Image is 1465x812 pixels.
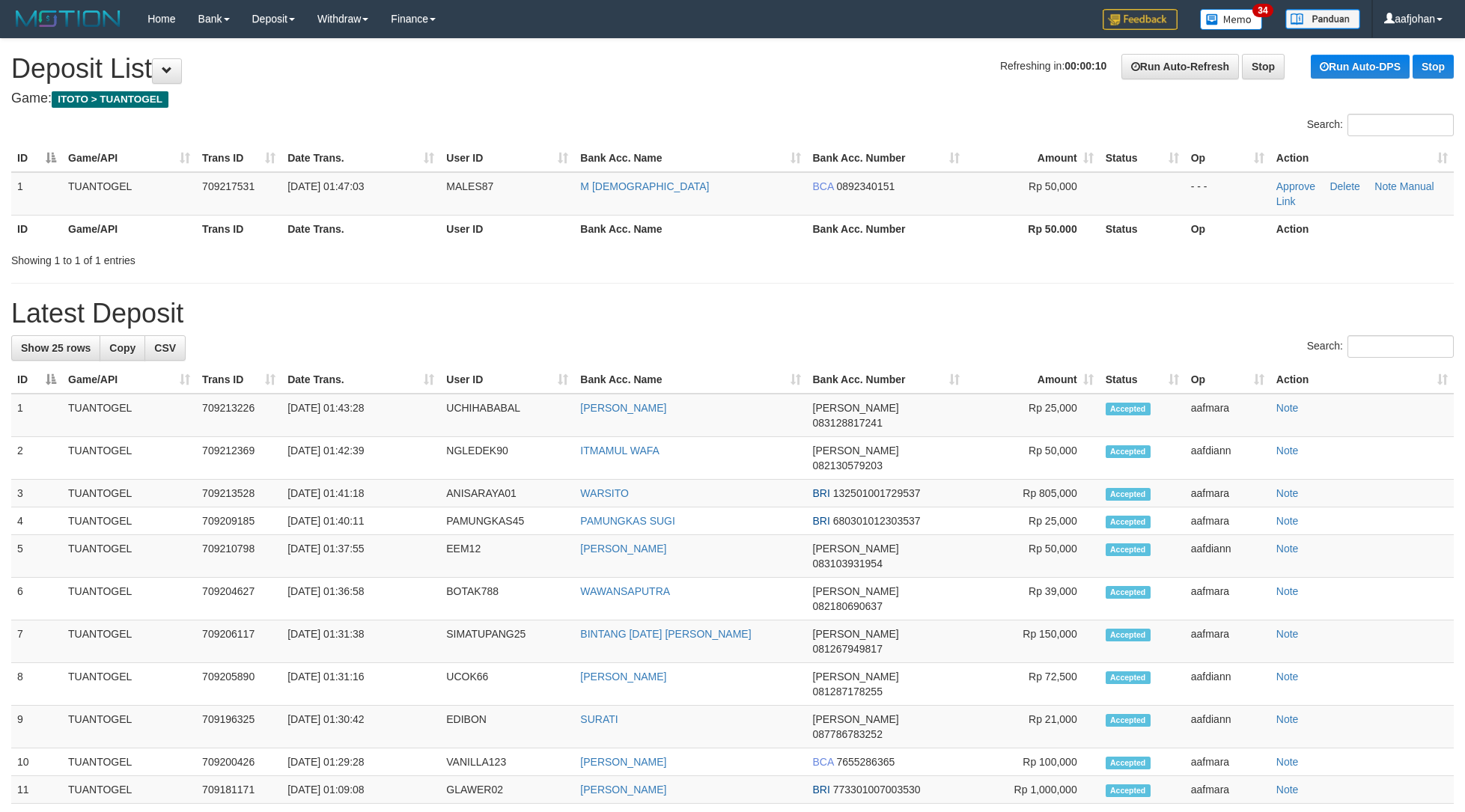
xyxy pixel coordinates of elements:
th: Status: activate to sort column ascending [1100,366,1185,394]
td: TUANTOGEL [62,172,196,216]
td: UCHIHABABAL [440,394,574,437]
a: [PERSON_NAME] [580,402,666,414]
span: BRI [813,784,830,796]
a: ITMAMUL WAFA [580,445,660,457]
a: Note [1276,487,1299,499]
td: 2 [11,437,62,480]
th: Bank Acc. Number: activate to sort column ascending [807,366,966,394]
td: [DATE] 01:40:11 [281,507,440,535]
td: 709213528 [196,480,281,507]
span: Accepted [1106,757,1151,769]
td: 709205890 [196,663,281,706]
a: SURATI [580,713,618,725]
td: [DATE] 01:30:42 [281,706,440,748]
span: BRI [813,515,830,527]
span: Copy 7655286365 to clipboard [836,756,895,768]
span: [PERSON_NAME] [813,628,899,640]
th: Date Trans.: activate to sort column ascending [281,144,440,172]
th: Action: activate to sort column ascending [1270,144,1454,172]
td: [DATE] 01:31:38 [281,620,440,663]
img: Feedback.jpg [1103,9,1178,30]
span: Accepted [1106,586,1151,599]
td: aafmara [1185,776,1270,804]
a: Note [1276,515,1299,527]
td: 709206117 [196,620,281,663]
span: [PERSON_NAME] [813,402,899,414]
th: Action: activate to sort column ascending [1270,366,1454,394]
span: Copy 081287178255 to clipboard [813,686,883,697]
td: BOTAK788 [440,578,574,620]
td: 709196325 [196,706,281,748]
td: 7 [11,620,62,663]
td: TUANTOGEL [62,663,196,706]
a: Note [1276,756,1299,768]
h1: Latest Deposit [11,299,1454,329]
th: User ID: activate to sort column ascending [440,144,574,172]
td: Rp 150,000 [966,620,1100,663]
td: Rp 25,000 [966,394,1100,437]
th: ID: activate to sort column descending [11,366,62,394]
th: Game/API: activate to sort column ascending [62,144,196,172]
h1: Deposit List [11,54,1454,84]
a: Copy [100,335,145,361]
span: Accepted [1106,629,1151,641]
span: Refreshing in: [1000,60,1106,72]
a: Note [1276,402,1299,414]
a: Show 25 rows [11,335,100,361]
span: Copy 083128817241 to clipboard [813,417,883,429]
a: Stop [1413,55,1454,79]
th: ID: activate to sort column descending [11,144,62,172]
span: [PERSON_NAME] [813,713,899,725]
td: 10 [11,748,62,776]
span: Copy [109,342,135,354]
td: [DATE] 01:31:16 [281,663,440,706]
th: User ID: activate to sort column ascending [440,366,574,394]
td: 9 [11,706,62,748]
th: Date Trans. [281,215,440,242]
a: Note [1374,180,1397,192]
span: Accepted [1106,403,1151,415]
a: M [DEMOGRAPHIC_DATA] [580,180,709,192]
span: ITOTO > TUANTOGEL [52,91,168,108]
td: TUANTOGEL [62,437,196,480]
td: EDIBON [440,706,574,748]
td: [DATE] 01:41:18 [281,480,440,507]
th: Trans ID: activate to sort column ascending [196,144,281,172]
td: Rp 50,000 [966,535,1100,578]
input: Search: [1347,335,1454,358]
span: Accepted [1106,488,1151,501]
span: Copy 087786783252 to clipboard [813,728,883,740]
td: [DATE] 01:29:28 [281,748,440,776]
th: Status: activate to sort column ascending [1100,144,1185,172]
td: TUANTOGEL [62,748,196,776]
span: Accepted [1106,784,1151,797]
td: aafdiann [1185,437,1270,480]
td: PAMUNGKAS45 [440,507,574,535]
td: [DATE] 01:09:08 [281,776,440,804]
th: Status [1100,215,1185,242]
td: 6 [11,578,62,620]
td: 709210798 [196,535,281,578]
a: CSV [144,335,186,361]
th: Amount: activate to sort column ascending [966,366,1100,394]
span: 34 [1252,4,1273,17]
td: aafdiann [1185,663,1270,706]
span: Copy 0892340151 to clipboard [836,180,895,192]
td: Rp 72,500 [966,663,1100,706]
a: Run Auto-DPS [1311,55,1410,79]
span: [PERSON_NAME] [813,671,899,683]
th: Game/API: activate to sort column ascending [62,366,196,394]
a: [PERSON_NAME] [580,671,666,683]
td: 1 [11,172,62,216]
a: Note [1276,543,1299,555]
td: aafmara [1185,480,1270,507]
th: Action [1270,215,1454,242]
span: Rp 50,000 [1029,180,1077,192]
td: Rp 50,000 [966,437,1100,480]
span: Accepted [1106,445,1151,458]
td: TUANTOGEL [62,776,196,804]
td: - - - [1185,172,1270,216]
label: Search: [1307,114,1454,136]
a: WAWANSAPUTRA [580,585,670,597]
span: BRI [813,487,830,499]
